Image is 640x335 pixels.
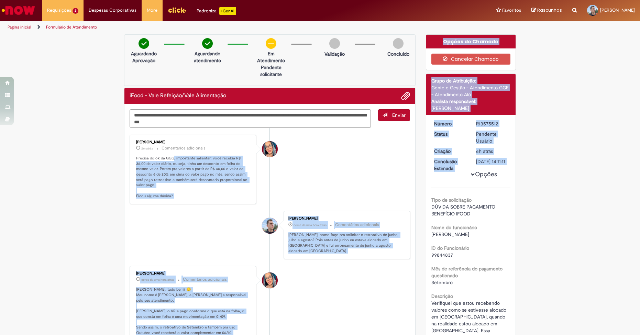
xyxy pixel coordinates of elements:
[431,293,453,299] b: Descrição
[168,5,186,15] img: click_logo_yellow_360x200.png
[476,148,493,154] span: 6h atrás
[431,231,469,237] span: [PERSON_NAME]
[431,279,453,286] span: Setembro
[127,50,161,64] p: Aguardando Aprovação
[431,197,472,203] b: Tipo de solicitação
[89,7,136,14] span: Despesas Corporativas
[378,109,410,121] button: Enviar
[162,145,206,151] small: Comentários adicionais
[8,24,31,30] a: Página inicial
[335,222,379,228] small: Comentários adicionais
[141,146,153,150] time: 29/09/2025 16:19:29
[476,120,508,127] div: R13575512
[202,38,213,49] img: check-circle-green.png
[392,112,406,118] span: Enviar
[266,38,276,49] img: circle-minus.png
[429,148,471,155] dt: Criação
[183,277,227,282] small: Comentários adicionais
[288,232,403,254] p: [PERSON_NAME], como faço pra solicitar o retroativo de junho, julho e agosto? Pois antes de junho...
[141,146,153,150] span: 2m atrás
[537,7,562,13] span: Rascunhos
[136,140,251,144] div: [PERSON_NAME]
[254,64,288,78] p: Pendente solicitante
[476,158,508,165] div: [DATE] 14:11:11
[431,252,453,258] span: 99844837
[197,7,236,15] div: Padroniza
[141,278,174,282] time: 29/09/2025 15:04:15
[147,7,157,14] span: More
[254,50,288,64] p: Em Atendimento
[262,141,278,157] div: Maira Priscila Da Silva Arnaldo
[431,77,511,84] div: Grupo de Atribuição:
[431,54,511,65] button: Cancelar Chamado
[431,105,511,112] div: [PERSON_NAME]
[393,38,404,49] img: img-circle-grey.png
[387,51,409,57] p: Concluído
[401,91,410,100] button: Adicionar anexos
[136,271,251,276] div: [PERSON_NAME]
[431,266,503,279] b: Mês de referência do pagamento questionado
[262,272,278,288] div: Maira Priscila Da Silva Arnaldo
[476,148,493,154] time: 29/09/2025 09:57:38
[262,218,278,234] div: Bernardo Mota Barbosa
[130,109,371,128] textarea: Digite sua mensagem aqui...
[288,216,403,221] div: [PERSON_NAME]
[429,131,471,137] dt: Status
[429,158,471,172] dt: Conclusão Estimada
[139,38,149,49] img: check-circle-green.png
[431,204,497,217] span: DÚVIDA SOBRE PAGAMENTO BENEFÍCIO IFOOD
[431,98,511,105] div: Analista responsável:
[531,7,562,14] a: Rascunhos
[5,21,421,34] ul: Trilhas de página
[1,3,36,17] img: ServiceNow
[136,156,251,199] p: Precisa do ok da GGG, importante salientar: você recebia R$ 36,00 de valor diário, ou seja, tinha...
[73,8,78,14] span: 2
[431,224,477,231] b: Nome do funcionário
[426,35,516,48] div: Opções do Chamado
[46,24,97,30] a: Formulário de Atendimento
[141,278,174,282] span: cerca de uma hora atrás
[600,7,635,13] span: [PERSON_NAME]
[219,7,236,15] p: +GenAi
[431,84,511,98] div: Gente e Gestão - Atendimento GGE - Atendimento Alô
[191,50,224,64] p: Aguardando atendimento
[429,120,471,127] dt: Número
[329,38,340,49] img: img-circle-grey.png
[502,7,521,14] span: Favoritos
[476,131,508,144] div: Pendente Usuário
[294,223,327,227] time: 29/09/2025 15:17:44
[130,93,226,99] h2: iFood - Vale Refeição/Vale Alimentação Histórico de tíquete
[324,51,345,57] p: Validação
[476,148,508,155] div: 29/09/2025 09:57:38
[294,223,327,227] span: cerca de uma hora atrás
[431,245,469,251] b: ID do Funcionário
[47,7,71,14] span: Requisições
